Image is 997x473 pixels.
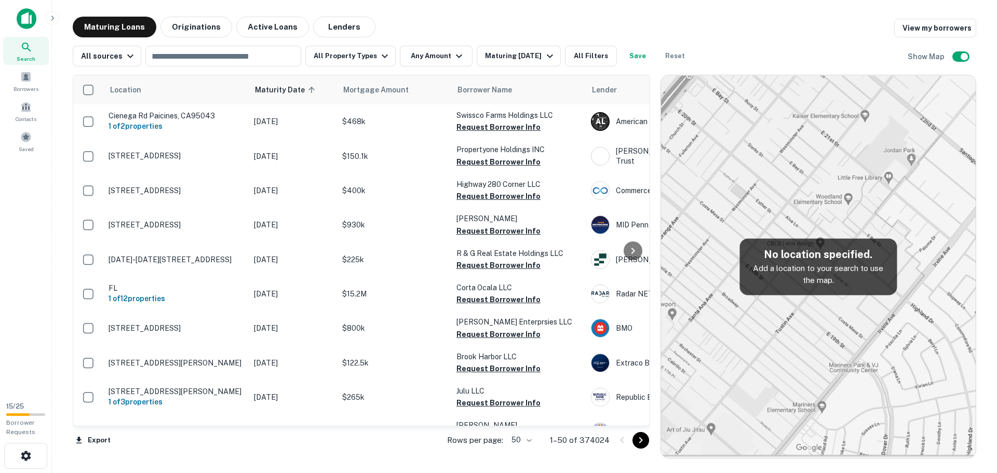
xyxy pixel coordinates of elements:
p: Propertyone Holdings INC [456,144,581,155]
button: Go to next page [632,432,649,449]
div: All sources [81,50,137,62]
p: 1–50 of 374024 [550,434,610,447]
button: Request Borrower Info [456,293,541,306]
div: MID Penn Bank [591,215,747,234]
img: picture [591,388,609,406]
p: [DATE] [254,322,332,334]
button: Active Loans [236,17,309,37]
p: $400k [342,185,446,196]
p: R & G Real Estate Holdings LLC [456,248,581,259]
span: Lender [592,84,617,96]
p: $122.5k [342,357,446,369]
h6: 1 of 12 properties [109,293,244,304]
p: $15.2M [342,288,446,300]
a: Borrowers [3,67,49,95]
p: $930k [342,219,446,231]
img: picture [591,319,609,337]
button: Maturing Loans [73,17,156,37]
div: 50 [507,433,533,448]
p: $150.1k [342,151,446,162]
button: Request Borrower Info [456,362,541,375]
button: Request Borrower Info [456,328,541,341]
div: [PERSON_NAME] Bank [591,250,747,269]
button: Request Borrower Info [456,121,541,133]
button: Request Borrower Info [456,397,541,409]
p: [DATE]-[DATE][STREET_ADDRESS] [109,255,244,264]
p: Highway 280 Corner LLC [456,179,581,190]
span: Borrower Requests [6,419,35,436]
p: [DATE] [254,116,332,127]
a: View my borrowers [894,19,976,37]
p: Rows per page: [447,434,503,447]
p: $468k [342,116,446,127]
img: picture [591,182,609,199]
p: [DATE] [254,219,332,231]
div: Maturing [DATE] [485,50,556,62]
button: Any Amount [400,46,473,66]
iframe: Chat Widget [945,390,997,440]
div: BMO [591,319,747,337]
img: picture [591,216,609,234]
img: map-placeholder.webp [661,75,976,458]
button: Request Borrower Info [456,190,541,202]
button: Lenders [313,17,375,37]
th: Lender [586,75,752,104]
p: [DATE] [254,254,332,265]
span: Contacts [16,115,36,123]
img: picture [591,423,609,441]
button: Originations [160,17,232,37]
span: Borrower Name [457,84,512,96]
button: All Filters [565,46,617,66]
p: FL [109,283,244,293]
span: Borrowers [14,85,38,93]
span: Search [17,55,35,63]
img: capitalize-icon.png [17,8,36,29]
p: $800k [342,322,446,334]
p: [STREET_ADDRESS] [109,151,244,160]
p: Julu LLC [456,385,581,397]
p: [DATE] [254,151,332,162]
button: Request Borrower Info [456,156,541,168]
div: Extraco Banks [591,354,747,372]
img: picture [591,354,609,372]
p: $225k [342,254,446,265]
img: picture [591,251,609,268]
a: Contacts [3,97,49,125]
p: [PERSON_NAME] [456,213,581,224]
div: Radar NET Lease [591,285,747,303]
p: [DATE] [254,357,332,369]
div: Republic Bank & Trust Company [591,388,747,407]
button: Maturing [DATE] [477,46,560,66]
p: Swissco Farms Holdings LLC [456,110,581,121]
img: picture [591,147,609,165]
h6: 1 of 3 properties [109,396,244,408]
h6: 1 of 2 properties [109,120,244,132]
p: [DATE] [254,185,332,196]
h6: Show Map [908,51,946,62]
span: Mortgage Amount [343,84,422,96]
p: Add a location to your search to use the map. [748,262,888,287]
p: A L [596,116,605,127]
p: Corta Ocala LLC [456,282,581,293]
th: Location [103,75,249,104]
p: $265k [342,391,446,403]
img: picture [591,285,609,303]
p: [STREET_ADDRESS][PERSON_NAME] [109,358,244,368]
div: American Lending Center, LLC [591,112,747,131]
div: [PERSON_NAME] National Bank & Trust [591,146,747,165]
button: All Property Types [305,46,396,66]
span: Location [110,84,141,96]
a: Search [3,37,49,65]
button: Export [73,433,113,448]
p: [STREET_ADDRESS] [109,220,244,229]
p: [STREET_ADDRESS] [109,323,244,333]
span: Saved [19,145,34,153]
span: Maturity Date [255,84,318,96]
th: Borrower Name [451,75,586,104]
a: Saved [3,127,49,155]
div: Commerceone Bank [591,181,747,200]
